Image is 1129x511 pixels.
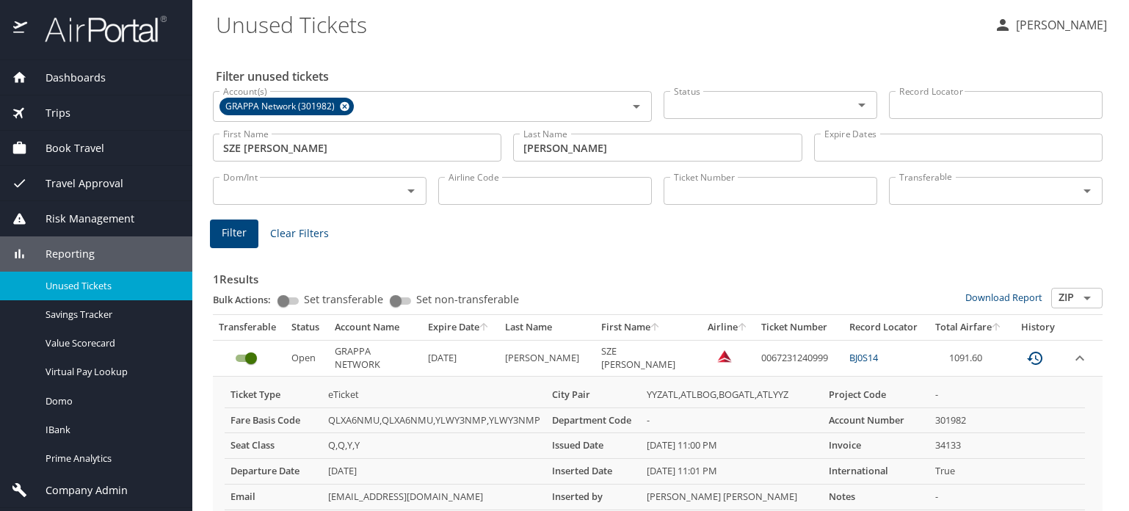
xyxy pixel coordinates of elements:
[641,433,823,459] td: [DATE] 11:00 PM
[322,383,546,407] td: eTicket
[823,459,929,485] th: International
[641,383,823,407] td: YYZATL,ATLBOG,BOGATL,ATLYYZ
[329,315,421,340] th: Account Name
[965,291,1042,304] a: Download Report
[422,315,499,340] th: Expire Date
[499,340,595,376] td: [PERSON_NAME]
[219,99,344,115] span: GRAPPA Network (301982)
[929,485,1085,510] td: -
[928,340,1010,376] td: 1091.60
[422,340,499,376] td: [DATE]
[216,65,1106,88] h2: Filter unused tickets
[929,407,1085,433] td: 301982
[46,279,175,293] span: Unused Tickets
[546,433,641,459] th: Issued Date
[479,323,490,333] button: sort
[992,323,1002,333] button: sort
[225,383,322,407] th: Ticket Type
[225,485,322,510] th: Email
[823,407,929,433] th: Account Number
[546,485,641,510] th: Inserted by
[823,485,929,510] th: Notes
[1077,288,1097,308] button: Open
[546,383,641,407] th: City Pair
[264,220,335,247] button: Clear Filters
[27,246,95,262] span: Reporting
[225,433,322,459] th: Seat Class
[213,293,283,306] p: Bulk Actions:
[286,315,330,340] th: Status
[304,294,383,305] span: Set transferable
[322,459,546,485] td: [DATE]
[1077,181,1097,201] button: Open
[1012,16,1107,34] p: [PERSON_NAME]
[929,433,1085,459] td: 34133
[738,323,748,333] button: sort
[929,459,1085,485] td: True
[286,340,330,376] td: Open
[27,175,123,192] span: Travel Approval
[650,323,661,333] button: sort
[322,433,546,459] td: Q,Q,Y,Y
[322,485,546,510] td: [EMAIL_ADDRESS][DOMAIN_NAME]
[1071,349,1089,367] button: expand row
[416,294,519,305] span: Set non-transferable
[219,98,354,115] div: GRAPPA Network (301982)
[13,15,29,43] img: icon-airportal.png
[46,308,175,322] span: Savings Tracker
[700,315,755,340] th: Airline
[988,12,1113,38] button: [PERSON_NAME]
[216,1,982,47] h1: Unused Tickets
[717,349,732,363] img: Delta Airlines
[46,394,175,408] span: Domo
[823,433,929,459] th: Invoice
[46,365,175,379] span: Virtual Pay Lookup
[546,459,641,485] th: Inserted Date
[29,15,167,43] img: airportal-logo.png
[499,315,595,340] th: Last Name
[322,407,546,433] td: QLXA6NMU,QLXA6NMU,YLWY3NMP,YLWY3NMP
[823,383,929,407] th: Project Code
[27,140,104,156] span: Book Travel
[270,225,329,243] span: Clear Filters
[225,407,322,433] th: Fare Basis Code
[46,336,175,350] span: Value Scorecard
[219,321,280,334] div: Transferable
[595,315,700,340] th: First Name
[546,407,641,433] th: Department Code
[401,181,421,201] button: Open
[213,262,1103,288] h3: 1 Results
[626,96,647,117] button: Open
[222,224,247,242] span: Filter
[755,340,844,376] td: 0067231240999
[1010,315,1066,340] th: History
[595,340,700,376] td: SZE [PERSON_NAME]
[852,95,872,115] button: Open
[210,220,258,248] button: Filter
[843,315,927,340] th: Record Locator
[929,383,1085,407] td: -
[849,351,878,364] a: BJ0S14
[755,315,844,340] th: Ticket Number
[225,459,322,485] th: Departure Date
[928,315,1010,340] th: Total Airfare
[27,105,70,121] span: Trips
[46,452,175,465] span: Prime Analytics
[27,70,106,86] span: Dashboards
[27,482,128,499] span: Company Admin
[329,340,421,376] td: GRAPPA NETWORK
[46,423,175,437] span: IBank
[641,407,823,433] td: -
[641,459,823,485] td: [DATE] 11:01 PM
[641,485,823,510] td: [PERSON_NAME] [PERSON_NAME]
[27,211,134,227] span: Risk Management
